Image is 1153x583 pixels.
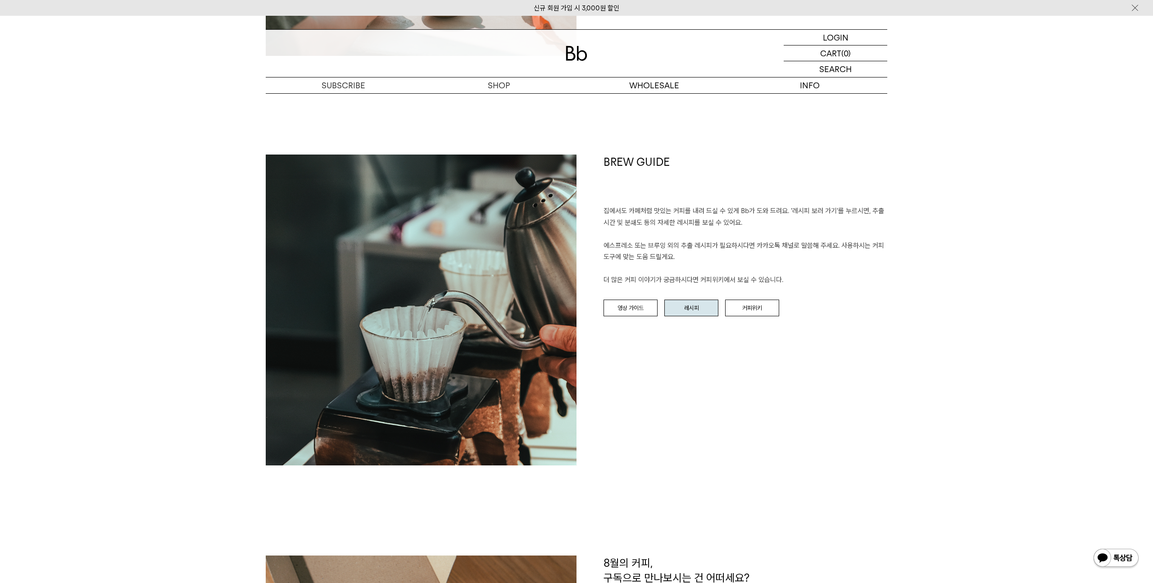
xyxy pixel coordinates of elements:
[725,300,779,317] a: 커피위키
[819,61,852,77] p: SEARCH
[823,30,849,45] p: LOGIN
[784,46,887,61] a: CART (0)
[566,46,587,61] img: 로고
[266,77,421,93] a: SUBSCRIBE
[820,46,841,61] p: CART
[604,155,887,206] h1: BREW GUIDE
[421,77,576,93] a: SHOP
[604,205,887,286] p: 집에서도 카페처럼 맛있는 커피를 내려 드실 ﻿수 있게 Bb가 도와 드려요. '레시피 보러 가기'를 누르시면, 추출 시간 및 분쇄도 등의 자세한 레시피를 보실 수 있어요. 에스...
[1093,548,1139,569] img: 카카오톡 채널 1:1 채팅 버튼
[732,77,887,93] p: INFO
[604,300,658,317] a: 영상 가이드
[784,30,887,46] a: LOGIN
[664,300,718,317] a: 레시피
[266,155,576,465] img: a9080350f8f7d047e248a4ae6390d20f_153659.jpg
[534,4,619,12] a: 신규 회원 가입 시 3,000원 할인
[841,46,851,61] p: (0)
[576,77,732,93] p: WHOLESALE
